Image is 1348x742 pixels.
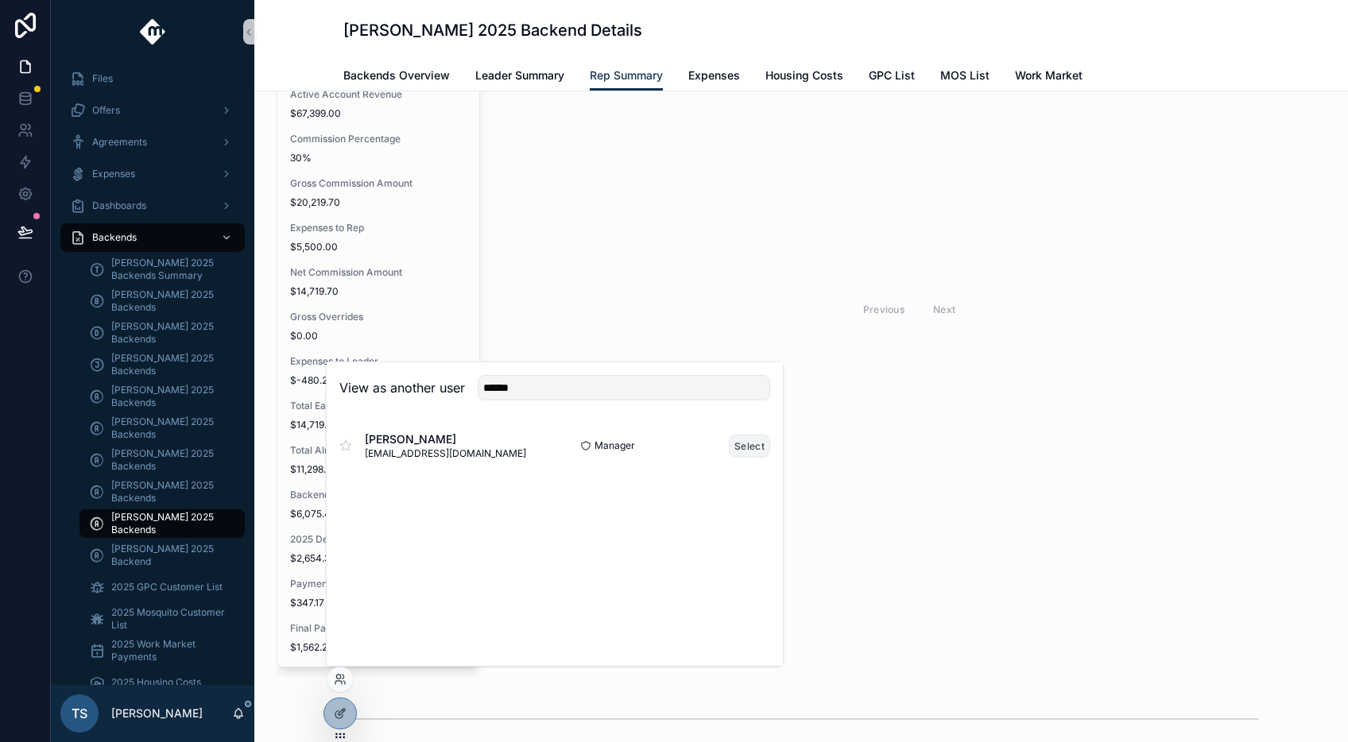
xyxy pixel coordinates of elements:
a: 2025 GPC Customer List [79,573,245,601]
a: Expenses [688,61,740,93]
span: $-480.24 [290,374,467,387]
span: Dashboards [92,199,146,212]
span: 30% [290,152,467,164]
span: Manager [595,439,635,452]
span: Expenses [688,68,740,83]
a: Agreements [60,128,245,157]
a: Dashboards [60,191,245,220]
a: Files [60,64,245,93]
span: [PERSON_NAME] 2025 Backends [111,511,229,536]
span: Backend Pay [290,489,467,501]
span: Expenses [92,168,135,180]
a: [PERSON_NAME] 2025 Backends [79,287,245,315]
span: Total Already Paid [290,444,467,457]
p: [PERSON_NAME] [111,705,203,721]
span: $6,075.40 [290,508,467,520]
span: [PERSON_NAME] 2025 Backends [111,384,229,409]
a: [PERSON_NAME] 2025 Backends [79,414,245,442]
span: $11,298.60 [290,463,467,476]
span: Rep Summary [590,68,663,83]
span: $67,399.00 [290,107,467,120]
span: Payment 1-13 [290,578,467,590]
span: [PERSON_NAME] [365,431,526,447]
a: [PERSON_NAME] 2025 Backends [79,319,245,347]
a: Rep Summary [590,61,663,91]
span: $2,654.30 [290,552,467,565]
img: App logo [140,19,166,44]
a: Leader Summary [475,61,564,93]
h1: [PERSON_NAME] 2025 Backend Details [343,19,642,41]
span: Housing Costs [765,68,843,83]
span: Net Commission Amount [290,266,467,279]
span: Agreements [92,136,147,149]
h2: View as another user [339,378,465,397]
a: GPC List [869,61,915,93]
a: 2025 Work Market Payments [79,636,245,665]
a: Offers [60,96,245,125]
span: Gross Overrides [290,311,467,323]
span: Offers [92,104,120,117]
span: MOS List [940,68,990,83]
span: GPC List [869,68,915,83]
span: Expenses to Leader [290,355,467,368]
a: MOS List [940,61,990,93]
a: Backends Overview [343,61,450,93]
span: Backends [92,231,137,244]
a: [PERSON_NAME] 2025 Backends Summary [79,255,245,284]
span: [PERSON_NAME] 2025 Backends Summary [111,257,229,282]
span: [PERSON_NAME] 2025 Backends [111,479,229,504]
span: Active Account Revenue [290,88,467,101]
span: Work Market [1015,68,1083,83]
span: [PERSON_NAME] 2025 Backends [111,447,229,473]
span: Gross Commission Amount [290,177,467,190]
a: [PERSON_NAME] 2025 Backend [79,541,245,570]
span: Backends Overview [343,68,450,83]
a: [PERSON_NAME] 2025 Backends [79,477,245,506]
span: Final Payment [290,622,467,635]
span: $347.17 [290,597,467,609]
span: Expenses to Rep [290,222,467,234]
span: [PERSON_NAME] 2025 Backends [111,288,229,314]
span: 2025 Housing Costs [111,676,201,689]
span: 2025 Deduction [290,533,467,546]
span: 2025 Work Market Payments [111,638,229,663]
span: $14,719.70 [290,419,467,431]
a: [PERSON_NAME] 2025 Backends [79,509,245,538]
button: Select [729,435,770,458]
span: $1,562.25 [290,641,467,654]
a: 2025 Mosquito Customer List [79,605,245,633]
span: $0.00 [290,330,467,342]
span: 2025 Mosquito Customer List [111,606,229,632]
a: [PERSON_NAME] 2025 Backends [79,446,245,474]
span: [PERSON_NAME] 2025 Backends [111,352,229,377]
a: Work Market [1015,61,1083,93]
a: [PERSON_NAME] 2025 Backends [79,382,245,411]
span: [PERSON_NAME] 2025 Backend [111,543,229,568]
a: [PERSON_NAME] 2025 Backends [79,350,245,379]
a: 2025 Housing Costs [79,668,245,697]
span: [PERSON_NAME] 2025 Backends [111,415,229,441]
span: $5,500.00 [290,241,467,253]
span: Files [92,72,113,85]
span: Commission Percentage [290,133,467,145]
span: Leader Summary [475,68,564,83]
span: [PERSON_NAME] 2025 Backends [111,320,229,346]
span: Total Earned [290,400,467,412]
span: 2025 GPC Customer List [111,581,223,593]
span: $14,719.70 [290,285,467,298]
a: Expenses [60,160,245,188]
a: Housing Costs [765,61,843,93]
a: Backends [60,223,245,252]
span: TS [72,704,87,723]
span: $20,219.70 [290,196,467,209]
div: scrollable content [51,64,254,685]
span: [EMAIL_ADDRESS][DOMAIN_NAME] [365,447,526,460]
